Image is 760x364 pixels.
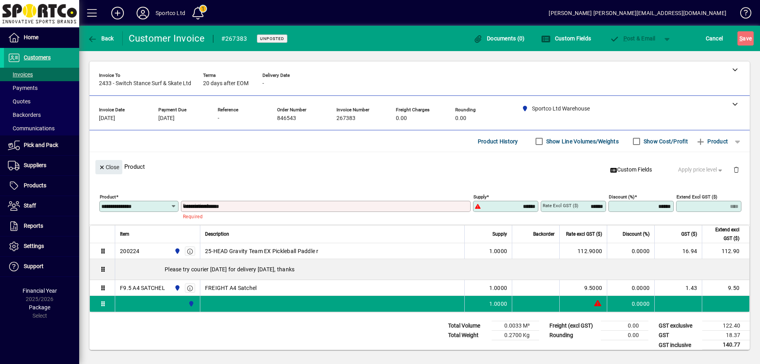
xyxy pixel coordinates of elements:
[543,203,578,208] mat-label: Rate excl GST ($)
[186,299,195,308] span: Sportco Ltd Warehouse
[205,230,229,238] span: Description
[24,202,36,209] span: Staff
[727,160,746,179] button: Delete
[4,196,79,216] a: Staff
[115,259,749,280] div: Please try courier [DATE] for delivery [DATE], thanks
[79,31,123,46] app-page-header-button: Back
[203,80,249,87] span: 20 days after EOM
[183,212,464,220] mat-error: Required
[23,288,57,294] span: Financial Year
[205,247,319,255] span: 25-HEAD Gravity Team EX Pickleball Paddle r
[681,230,697,238] span: GST ($)
[260,36,284,41] span: Unposted
[533,230,555,238] span: Backorder
[675,163,727,177] button: Apply price level
[172,247,181,255] span: Sportco Ltd Warehouse
[734,2,750,27] a: Knowledge Base
[87,35,114,42] span: Back
[564,284,602,292] div: 9.5000
[4,81,79,95] a: Payments
[8,112,41,118] span: Backorders
[156,7,185,19] div: Sportco Ltd
[489,300,507,308] span: 1.0000
[475,134,521,149] button: Product History
[655,321,702,331] td: GST exclusive
[539,31,593,46] button: Custom Fields
[24,263,44,269] span: Support
[24,223,43,229] span: Reports
[478,135,518,148] span: Product History
[737,31,754,46] button: Save
[100,194,116,200] mat-label: Product
[545,331,601,340] td: Rounding
[95,160,122,174] button: Close
[120,230,129,238] span: Item
[85,31,116,46] button: Back
[702,340,750,350] td: 140.77
[678,166,724,174] span: Apply price level
[607,296,654,312] td: 0.0000
[492,321,539,331] td: 0.0033 M³
[492,331,539,340] td: 0.2700 Kg
[545,137,619,145] label: Show Line Volumes/Weights
[623,35,627,42] span: P
[455,115,466,122] span: 0.00
[607,243,654,259] td: 0.0000
[4,28,79,48] a: Home
[4,108,79,122] a: Backorders
[707,225,739,243] span: Extend excl GST ($)
[24,243,44,249] span: Settings
[609,194,635,200] mat-label: Discount (%)
[130,6,156,20] button: Profile
[8,85,38,91] span: Payments
[654,280,702,296] td: 1.43
[489,247,507,255] span: 1.0000
[24,54,51,61] span: Customers
[655,340,702,350] td: GST inclusive
[99,115,115,122] span: [DATE]
[702,321,750,331] td: 122.40
[99,161,119,174] span: Close
[183,203,206,208] mat-label: Description
[24,34,38,40] span: Home
[607,163,655,177] button: Custom Fields
[8,98,30,105] span: Quotes
[105,6,130,20] button: Add
[24,162,46,168] span: Suppliers
[702,243,749,259] td: 112.90
[205,284,257,292] span: FREIGHT A4 Satchel
[444,321,492,331] td: Total Volume
[702,280,749,296] td: 9.50
[642,137,688,145] label: Show Cost/Profit
[24,142,58,148] span: Pick and Pack
[396,115,407,122] span: 0.00
[221,32,247,45] div: #267383
[4,176,79,196] a: Products
[4,95,79,108] a: Quotes
[277,115,296,122] span: 846543
[4,135,79,155] a: Pick and Pack
[610,35,655,42] span: ost & Email
[473,194,486,200] mat-label: Supply
[706,32,723,45] span: Cancel
[89,152,750,181] div: Product
[655,331,702,340] td: GST
[4,122,79,135] a: Communications
[29,304,50,311] span: Package
[492,230,507,238] span: Supply
[444,331,492,340] td: Total Weight
[218,115,219,122] span: -
[336,115,355,122] span: 267383
[120,284,165,292] div: F9.5 A4 SATCHEL
[471,31,527,46] button: Documents (0)
[676,194,717,200] mat-label: Extend excl GST ($)
[607,280,654,296] td: 0.0000
[4,156,79,175] a: Suppliers
[129,32,205,45] div: Customer Invoice
[158,115,175,122] span: [DATE]
[654,243,702,259] td: 16.94
[8,125,55,131] span: Communications
[4,68,79,81] a: Invoices
[727,166,746,173] app-page-header-button: Delete
[606,31,659,46] button: Post & Email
